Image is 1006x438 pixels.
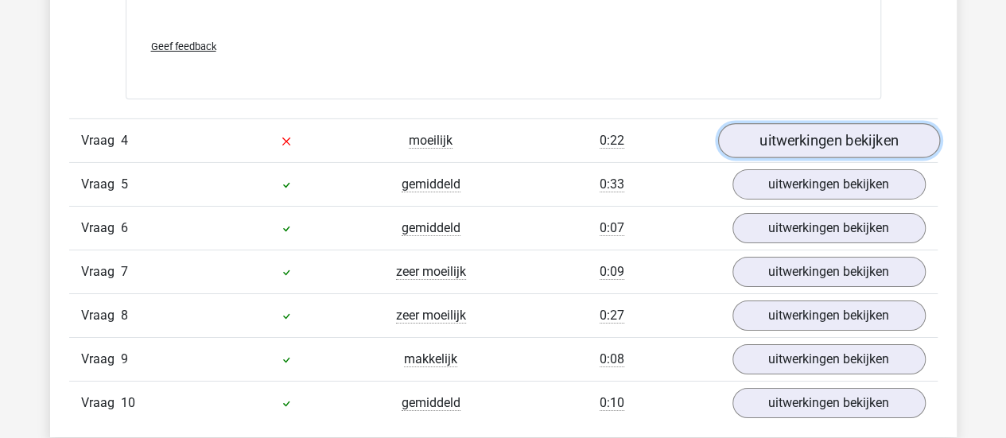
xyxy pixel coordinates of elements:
span: zeer moeilijk [396,264,466,280]
span: Vraag [81,131,121,150]
span: Vraag [81,350,121,369]
span: 5 [121,176,128,192]
span: gemiddeld [402,176,460,192]
a: uitwerkingen bekijken [732,169,926,200]
span: 7 [121,264,128,279]
a: uitwerkingen bekijken [732,213,926,243]
span: 0:09 [600,264,624,280]
a: uitwerkingen bekijken [732,388,926,418]
span: 0:07 [600,220,624,236]
span: Vraag [81,393,121,413]
span: 0:22 [600,133,624,149]
span: 10 [121,395,135,410]
span: 0:27 [600,308,624,324]
span: 0:33 [600,176,624,192]
a: uitwerkingen bekijken [732,300,926,331]
span: 9 [121,351,128,366]
span: gemiddeld [402,220,460,236]
span: moeilijk [409,133,453,149]
span: 0:10 [600,395,624,411]
span: zeer moeilijk [396,308,466,324]
span: 6 [121,220,128,235]
span: Vraag [81,175,121,194]
span: 4 [121,133,128,148]
a: uitwerkingen bekijken [732,257,926,287]
span: makkelijk [404,351,457,367]
span: 0:08 [600,351,624,367]
span: gemiddeld [402,395,460,411]
a: uitwerkingen bekijken [732,344,926,374]
span: Geef feedback [151,41,216,52]
span: 8 [121,308,128,323]
a: uitwerkingen bekijken [717,123,939,158]
span: Vraag [81,262,121,281]
span: Vraag [81,306,121,325]
span: Vraag [81,219,121,238]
